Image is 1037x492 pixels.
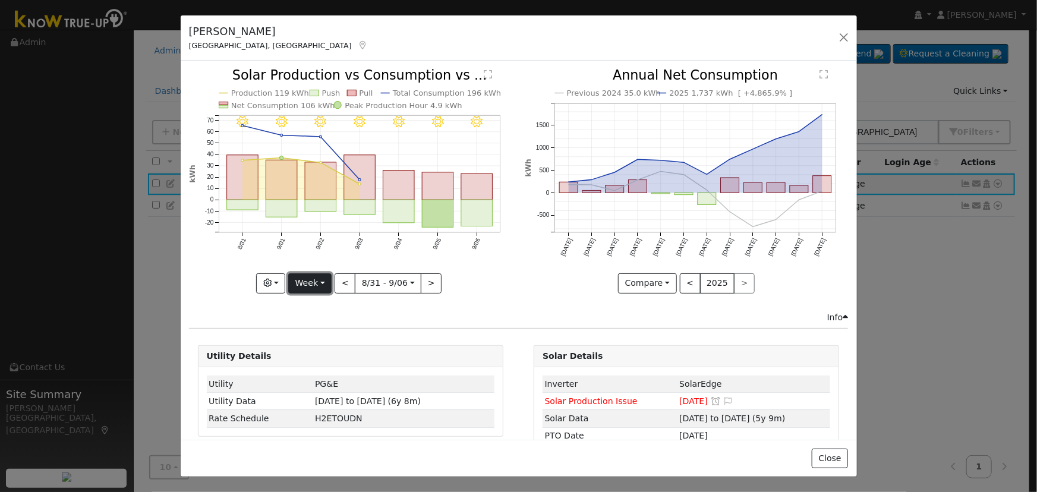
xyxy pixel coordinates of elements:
[797,198,802,203] circle: onclick=""
[204,219,213,226] text: -20
[670,89,793,98] text: 2025 1,737 kWh [ +4,865.9% ]
[790,186,809,193] rect: onclick=""
[705,188,710,193] circle: onclick=""
[635,178,640,182] circle: onclick=""
[567,89,661,98] text: Previous 2024 35.0 kWh
[315,414,363,423] span: K
[207,185,214,192] text: 10
[543,427,677,444] td: PTO Date
[226,155,258,200] rect: onclick=""
[751,225,755,229] circle: onclick=""
[606,237,620,257] text: [DATE]
[231,101,335,110] text: Net Consumption 106 kWh
[431,237,442,251] text: 9/05
[358,179,361,181] circle: onclick=""
[679,431,708,440] span: [DATE]
[537,212,550,219] text: -500
[652,237,666,257] text: [DATE]
[189,41,352,50] span: [GEOGRAPHIC_DATA], [GEOGRAPHIC_DATA]
[658,169,663,174] circle: onclick=""
[728,157,733,162] circle: onclick=""
[237,116,248,128] i: 8/31 - Clear
[545,396,638,406] span: Solar Production Issue
[279,156,283,160] circle: onclick=""
[241,159,244,162] circle: onclick=""
[700,273,735,294] button: 2025
[582,237,597,257] text: [DATE]
[275,237,286,251] text: 9/01
[613,68,778,83] text: Annual Net Consumption
[335,273,355,294] button: <
[618,273,677,294] button: Compare
[820,189,825,194] circle: onclick=""
[315,379,338,389] span: ID: 4639352, authorized: 04/09/20
[231,89,308,98] text: Production 119 kWh
[232,68,487,83] text: Solar Production vs Consumption vs ...
[236,237,247,251] text: 8/31
[207,163,214,169] text: 30
[358,40,368,50] a: Map
[613,171,617,175] circle: onclick=""
[682,160,686,165] circle: onclick=""
[207,152,214,158] text: 40
[358,183,361,185] circle: onclick=""
[820,112,825,117] circle: onclick=""
[393,116,405,128] i: 9/04 - Clear
[675,237,689,257] text: [DATE]
[723,397,734,405] i: Edit Issue
[471,116,483,128] i: 9/06 - Clear
[566,182,571,187] circle: onclick=""
[226,200,258,210] rect: onclick=""
[276,116,288,128] i: 9/01 - Clear
[682,172,686,177] circle: onclick=""
[674,193,693,195] rect: onclick=""
[698,237,712,257] text: [DATE]
[774,137,778,141] circle: onclick=""
[705,172,710,177] circle: onclick=""
[305,162,336,200] rect: onclick=""
[354,116,365,128] i: 9/03 - Clear
[536,122,550,128] text: 1500
[590,182,594,187] circle: onclick=""
[421,273,442,294] button: >
[207,376,313,393] td: Utility
[536,144,550,151] text: 1000
[321,89,340,98] text: Push
[635,157,640,162] circle: onclick=""
[280,134,282,137] circle: onclick=""
[210,197,213,203] text: 0
[207,393,313,410] td: Utility Data
[540,167,550,174] text: 500
[422,172,453,200] rect: onclick=""
[305,200,336,212] rect: onclick=""
[288,273,332,294] button: Week
[797,130,802,134] circle: onclick=""
[566,180,571,185] circle: onclick=""
[204,208,213,215] text: -10
[560,237,574,257] text: [DATE]
[559,182,578,193] rect: onclick=""
[582,191,601,193] rect: onclick=""
[207,351,272,361] strong: Utility Details
[813,176,831,193] rect: onclick=""
[629,180,647,193] rect: onclick=""
[392,237,403,251] text: 9/04
[266,160,297,200] rect: onclick=""
[790,237,805,257] text: [DATE]
[319,162,321,164] circle: onclick=""
[721,178,739,193] rect: onclick=""
[710,396,721,406] a: Snooze this issue
[461,200,493,226] rect: onclick=""
[315,396,421,406] span: [DATE] to [DATE] (6y 8m)
[266,200,297,217] rect: onclick=""
[207,410,313,427] td: Rate Schedule
[345,101,462,110] text: Peak Production Hour 4.9 kWh
[314,116,326,128] i: 9/02 - Clear
[207,117,214,124] text: 70
[813,237,827,257] text: [DATE]
[774,217,778,222] circle: onclick=""
[207,128,214,135] text: 60
[543,351,603,361] strong: Solar Details
[484,70,492,80] text: 
[744,237,758,257] text: [DATE]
